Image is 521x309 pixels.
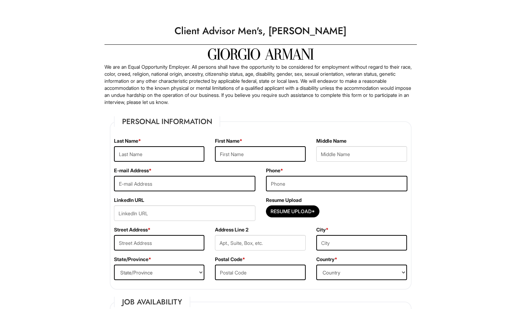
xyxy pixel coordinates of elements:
input: Apt., Suite, Box, etc. [215,235,306,251]
input: First Name [215,146,306,162]
legend: Personal Information [114,116,220,127]
select: Country [316,265,407,280]
input: City [316,235,407,251]
legend: Job Availability [114,297,190,307]
p: We are an Equal Opportunity Employer. All persons shall have the opportunity to be considered for... [104,63,417,106]
select: State/Province [114,265,205,280]
h1: Client Advisor Men's, [PERSON_NAME] [101,21,420,41]
label: State/Province [114,256,151,263]
input: Street Address [114,235,205,251]
label: First Name [215,137,242,144]
label: City [316,226,329,233]
button: Resume Upload*Resume Upload* [266,205,319,217]
label: Last Name [114,137,141,144]
input: E-mail Address [114,176,255,191]
label: Phone [266,167,283,174]
label: Resume Upload [266,197,301,204]
label: Address Line 2 [215,226,248,233]
input: Postal Code [215,265,306,280]
input: Last Name [114,146,205,162]
input: LinkedIn URL [114,205,255,221]
label: Country [316,256,337,263]
label: LinkedIn URL [114,197,144,204]
input: Phone [266,176,407,191]
img: Giorgio Armani [208,48,313,60]
label: E-mail Address [114,167,152,174]
label: Middle Name [316,137,347,144]
label: Postal Code [215,256,245,263]
input: Middle Name [316,146,407,162]
label: Street Address [114,226,151,233]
